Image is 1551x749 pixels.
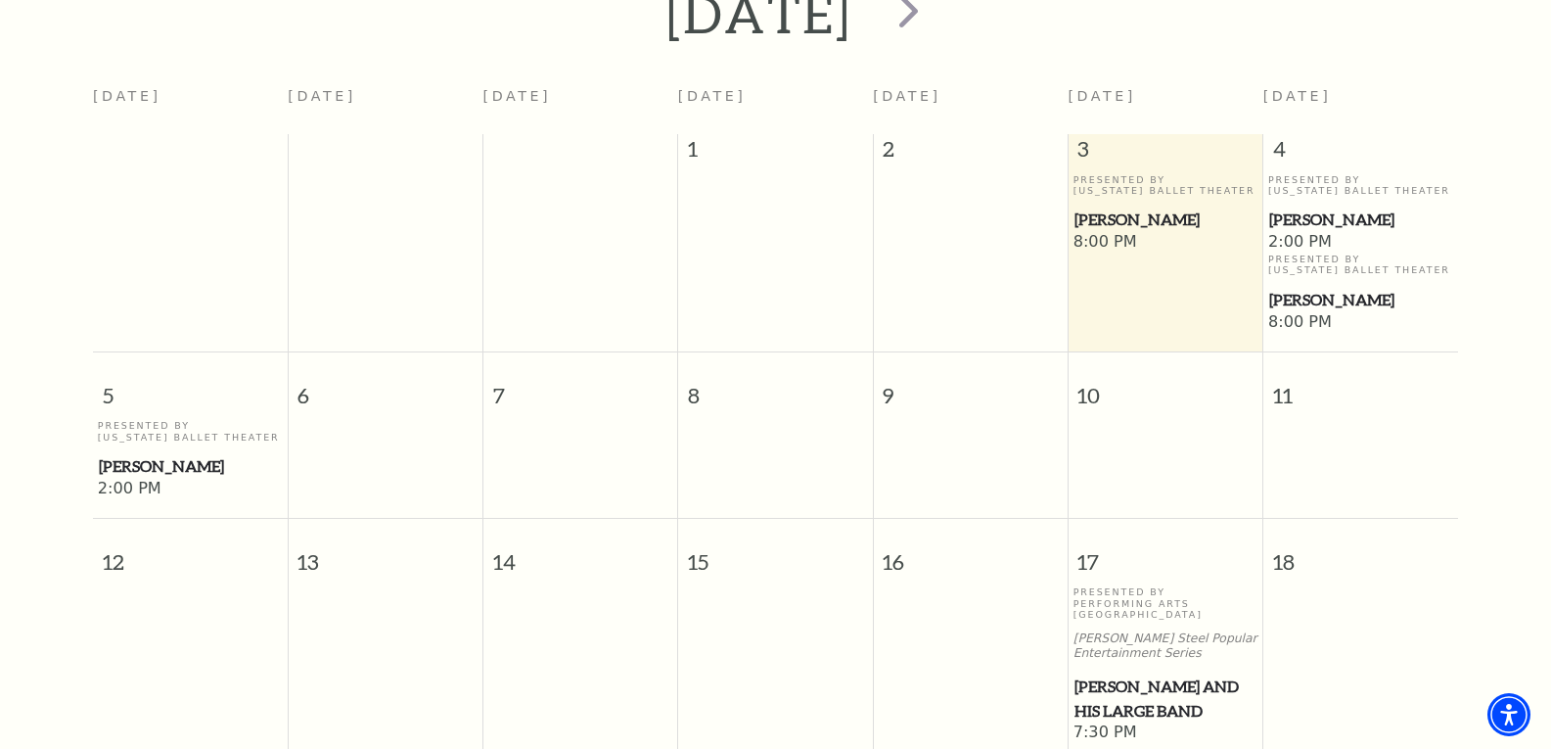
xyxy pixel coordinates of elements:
[678,134,872,173] span: 1
[1263,352,1458,420] span: 11
[1268,174,1453,197] p: Presented By [US_STATE] Ballet Theater
[93,519,288,586] span: 12
[1269,288,1452,312] span: [PERSON_NAME]
[1263,134,1458,173] span: 4
[1268,232,1453,254] span: 2:00 PM
[1069,134,1262,173] span: 3
[99,454,282,479] span: [PERSON_NAME]
[1073,174,1258,197] p: Presented By [US_STATE] Ballet Theater
[98,420,283,443] p: Presented By [US_STATE] Ballet Theater
[483,76,678,134] th: [DATE]
[1069,519,1262,586] span: 17
[1268,254,1453,276] p: Presented By [US_STATE] Ballet Theater
[1068,88,1136,104] span: [DATE]
[874,352,1068,420] span: 9
[289,519,482,586] span: 13
[1263,519,1458,586] span: 18
[678,519,872,586] span: 15
[1074,208,1257,232] span: [PERSON_NAME]
[874,134,1068,173] span: 2
[93,76,288,134] th: [DATE]
[1073,632,1258,661] p: [PERSON_NAME] Steel Popular Entertainment Series
[1074,675,1257,723] span: [PERSON_NAME] and his Large Band
[289,352,482,420] span: 6
[483,519,677,586] span: 14
[98,479,283,500] span: 2:00 PM
[1073,723,1258,744] span: 7:30 PM
[1073,232,1258,254] span: 8:00 PM
[678,88,747,104] span: [DATE]
[288,76,482,134] th: [DATE]
[873,88,941,104] span: [DATE]
[1069,352,1262,420] span: 10
[1487,693,1530,736] div: Accessibility Menu
[1268,312,1453,334] span: 8:00 PM
[1263,88,1332,104] span: [DATE]
[874,519,1068,586] span: 16
[1073,586,1258,620] p: Presented By Performing Arts [GEOGRAPHIC_DATA]
[1269,208,1452,232] span: [PERSON_NAME]
[678,352,872,420] span: 8
[93,352,288,420] span: 5
[483,352,677,420] span: 7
